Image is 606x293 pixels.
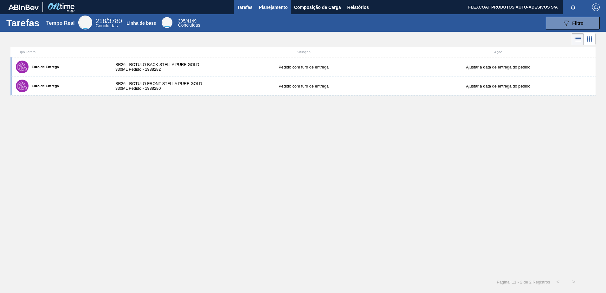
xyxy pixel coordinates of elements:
label: Furo de Entrega [29,84,59,88]
span: 395 [178,18,185,23]
img: Logout [592,3,600,11]
div: Real Time [96,18,122,28]
div: Ajustar a data de entrega do pedido [401,84,596,88]
span: Relatórios [347,3,369,11]
button: Filtro [546,17,600,29]
span: 1 - 2 de 2 Registros [514,280,550,284]
span: Tarefas [237,3,253,11]
span: Página: 1 [497,280,514,284]
div: BR26 - ROTULO BACK STELLA PURE GOLD 330ML Pedido - 1988282 [109,62,206,72]
div: Situação [206,50,401,54]
div: Visão em Lista [572,33,584,45]
div: Base Line [178,19,200,27]
span: Concluídas [178,23,200,28]
font: 3780 [108,17,122,24]
img: TNhmsLtSVTkK8tSr43FrP2fwEKptu5GPRR3wAAAABJRU5ErkJggg== [8,4,39,10]
div: Pedido com furo de entrega [206,84,401,88]
div: BR26 - ROTULO FRONT STELLA PURE GOLD 330ML Pedido - 1988280 [109,81,206,91]
div: Ajustar a data de entrega do pedido [401,65,596,69]
label: Furo de Entrega [29,65,59,69]
div: Pedido com furo de entrega [206,65,401,69]
button: < [550,274,566,290]
div: Visão em Cards [584,33,596,45]
button: Notificações [563,3,583,12]
div: Tempo Real [46,20,75,26]
span: Planejamento [259,3,288,11]
span: Concluídas [96,23,118,28]
button: > [566,274,582,290]
span: 218 [96,17,106,24]
div: Real Time [78,16,92,29]
span: / [178,18,197,23]
h1: Tarefas [6,19,40,27]
span: Composição de Carga [294,3,341,11]
div: Base Line [162,17,172,28]
div: Ação [401,50,596,54]
font: 4149 [187,18,197,23]
div: Tipo Tarefa [12,50,109,54]
span: / [96,17,122,24]
div: Linha de base [126,21,156,26]
span: Filtro [572,21,583,26]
